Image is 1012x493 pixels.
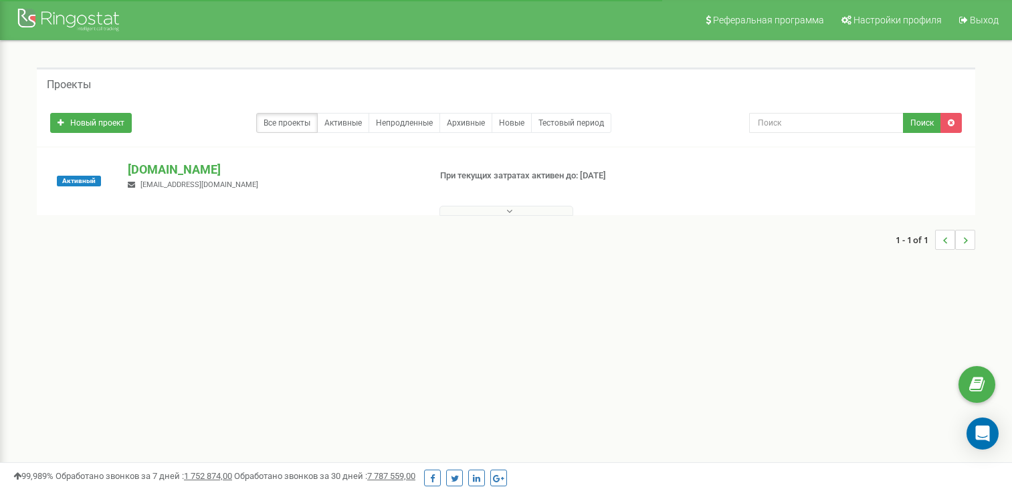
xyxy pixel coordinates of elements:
[903,113,941,133] button: Поиск
[234,471,415,481] span: Обработано звонков за 30 дней :
[47,79,91,91] h5: Проекты
[367,471,415,481] u: 7 787 559,00
[967,418,999,450] div: Open Intercom Messenger
[317,113,369,133] a: Активные
[128,161,418,178] p: [DOMAIN_NAME]
[50,113,132,133] a: Новый проект
[140,180,258,189] span: [EMAIL_ADDRESS][DOMAIN_NAME]
[713,15,824,25] span: Реферальная программа
[531,113,611,133] a: Тестовый период
[13,471,54,481] span: 99,989%
[492,113,532,133] a: Новые
[256,113,318,133] a: Все проекты
[440,170,653,182] p: При текущих затратах активен до: [DATE]
[184,471,232,481] u: 1 752 874,00
[896,216,975,263] nav: ...
[56,471,232,481] span: Обработано звонков за 7 дней :
[896,230,935,250] span: 1 - 1 of 1
[970,15,999,25] span: Выход
[853,15,942,25] span: Настройки профиля
[749,113,904,133] input: Поиск
[369,113,440,133] a: Непродленные
[57,176,101,186] span: Активный
[439,113,492,133] a: Архивные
